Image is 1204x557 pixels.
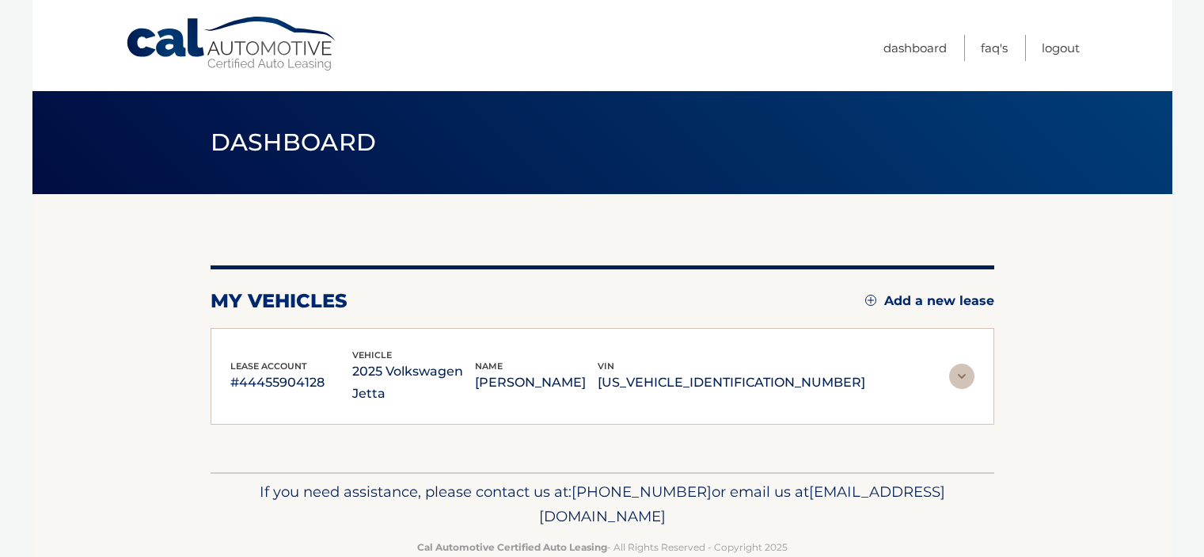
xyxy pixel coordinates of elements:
[865,295,876,306] img: add.svg
[1042,35,1080,61] a: Logout
[865,293,994,309] a: Add a new lease
[230,361,307,372] span: lease account
[211,289,348,313] h2: my vehicles
[211,128,377,157] span: Dashboard
[949,364,974,389] img: accordion-rest.svg
[475,372,598,394] p: [PERSON_NAME]
[981,35,1008,61] a: FAQ's
[598,372,865,394] p: [US_VEHICLE_IDENTIFICATION_NUMBER]
[230,372,353,394] p: #44455904128
[221,539,984,555] p: - All Rights Reserved - Copyright 2025
[598,361,614,372] span: vin
[125,16,339,72] a: Cal Automotive
[352,349,392,361] span: vehicle
[352,361,475,405] p: 2025 Volkswagen Jetta
[883,35,947,61] a: Dashboard
[417,541,607,553] strong: Cal Automotive Certified Auto Leasing
[221,479,984,530] p: If you need assistance, please contact us at: or email us at
[572,483,712,501] span: [PHONE_NUMBER]
[475,361,503,372] span: name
